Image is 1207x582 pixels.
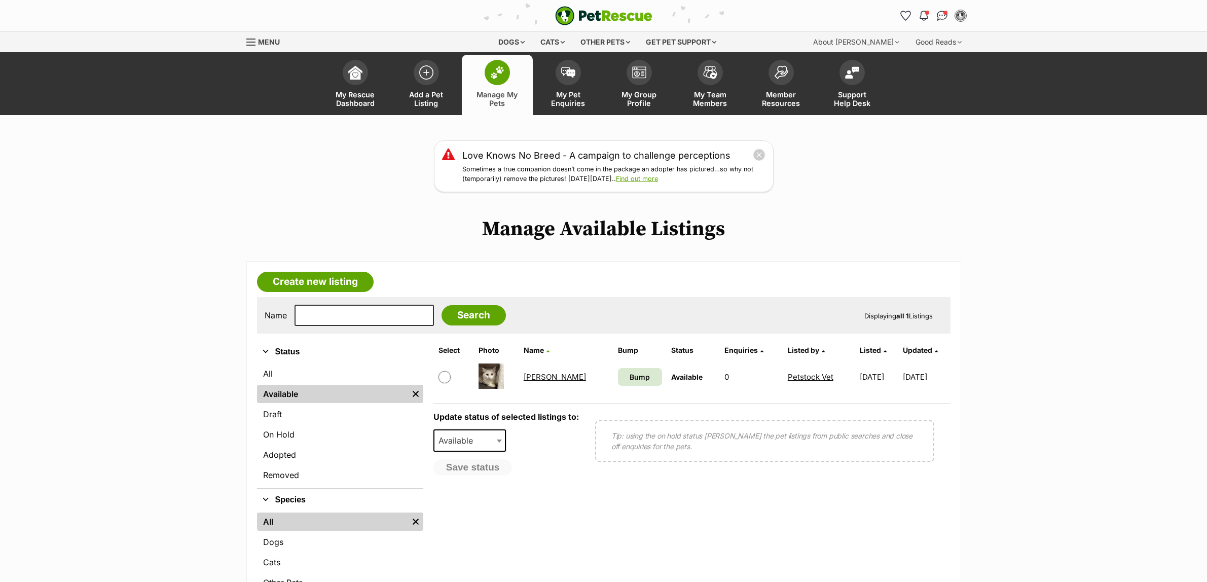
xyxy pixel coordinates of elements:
a: Enquiries [724,346,763,354]
a: My Team Members [675,55,746,115]
img: manage-my-pets-icon-02211641906a0b7f246fdf0571729dbe1e7629f14944591b6c1af311fb30b64b.svg [490,66,504,79]
a: Find out more [616,175,658,183]
div: Cats [533,32,572,52]
a: Manage My Pets [462,55,533,115]
button: Notifications [916,8,932,24]
strong: all 1 [896,312,909,320]
a: Removed [257,466,423,484]
a: On Hold [257,425,423,444]
div: About [PERSON_NAME] [806,32,906,52]
a: Create new listing [257,272,374,292]
button: My account [953,8,969,24]
img: help-desk-icon-fdf02630f3aa405de69fd3d07c3f3aa587a6932b1a1747fa1d2bba05be0121f9.svg [845,66,859,79]
span: Name [524,346,544,354]
a: Listed by [788,346,825,354]
a: Remove filter [408,385,423,403]
div: Good Reads [908,32,969,52]
a: Available [257,385,408,403]
img: add-pet-listing-icon-0afa8454b4691262ce3f59096e99ab1cd57d4a30225e0717b998d2c9b9846f56.svg [419,65,433,80]
a: Name [524,346,550,354]
th: Select [434,342,473,358]
th: Photo [474,342,519,358]
span: translation missing: en.admin.listings.index.attributes.enquiries [724,346,758,354]
div: Status [257,362,423,488]
a: My Pet Enquiries [533,55,604,115]
button: Status [257,345,423,358]
td: [DATE] [903,359,949,394]
img: member-resources-icon-8e73f808a243e03378d46382f2149f9095a855e16c252ad45f914b54edf8863c.svg [774,65,788,79]
a: Menu [246,32,287,50]
span: My Group Profile [616,90,662,107]
span: Updated [903,346,932,354]
a: Updated [903,346,938,354]
img: Petstock Vet profile pic [956,11,966,21]
a: [PERSON_NAME] [524,372,586,382]
span: Member Resources [758,90,804,107]
span: Available [433,429,506,452]
img: chat-41dd97257d64d25036548639549fe6c8038ab92f7586957e7f3b1b290dea8141.svg [937,11,947,21]
label: Name [265,311,287,320]
span: My Rescue Dashboard [333,90,378,107]
input: Search [442,305,506,325]
a: Adopted [257,446,423,464]
div: Dogs [491,32,532,52]
div: Get pet support [639,32,723,52]
td: [DATE] [856,359,902,394]
span: Available [671,373,703,381]
span: Available [434,433,483,448]
th: Status [667,342,719,358]
span: Displaying Listings [864,312,933,320]
th: Bump [614,342,666,358]
a: All [257,365,423,383]
label: Update status of selected listings to: [433,412,579,422]
span: Support Help Desk [829,90,875,107]
a: Add a Pet Listing [391,55,462,115]
img: team-members-icon-5396bd8760b3fe7c0b43da4ab00e1e3bb1a5d9ba89233759b79545d2d3fc5d0d.svg [703,66,717,79]
a: Support Help Desk [817,55,888,115]
span: Menu [258,38,280,46]
button: Species [257,493,423,506]
a: Favourites [898,8,914,24]
span: My Team Members [687,90,733,107]
a: Bump [618,368,662,386]
a: Petstock Vet [788,372,833,382]
a: All [257,513,408,531]
p: Sometimes a true companion doesn’t come in the package an adopter has pictured…so why not (tempor... [462,165,765,184]
span: Listed by [788,346,819,354]
a: Remove filter [408,513,423,531]
a: Draft [257,405,423,423]
span: Bump [630,372,650,382]
img: pet-enquiries-icon-7e3ad2cf08bfb03b45e93fb7055b45f3efa6380592205ae92323e6603595dc1f.svg [561,67,575,78]
a: Conversations [934,8,950,24]
button: close [753,149,765,161]
td: 0 [720,359,783,394]
a: Cats [257,553,423,571]
img: notifications-46538b983faf8c2785f20acdc204bb7945ddae34d4c08c2a6579f10ce5e182be.svg [920,11,928,21]
img: group-profile-icon-3fa3cf56718a62981997c0bc7e787c4b2cf8bcc04b72c1350f741eb67cf2f40e.svg [632,66,646,79]
ul: Account quick links [898,8,969,24]
img: dashboard-icon-eb2f2d2d3e046f16d808141f083e7271f6b2e854fb5c12c21221c1fb7104beca.svg [348,65,362,80]
span: Manage My Pets [474,90,520,107]
span: My Pet Enquiries [545,90,591,107]
a: Member Resources [746,55,817,115]
a: Dogs [257,533,423,551]
a: Love Knows No Breed - A campaign to challenge perceptions [462,149,730,162]
span: Add a Pet Listing [404,90,449,107]
a: My Group Profile [604,55,675,115]
a: My Rescue Dashboard [320,55,391,115]
span: Listed [860,346,881,354]
img: logo-e224e6f780fb5917bec1dbf3a21bbac754714ae5b6737aabdf751b685950b380.svg [555,6,652,25]
button: Save status [433,459,513,476]
a: PetRescue [555,6,652,25]
p: Tip: using the on hold status [PERSON_NAME] the pet listings from public searches and close off e... [611,430,918,452]
div: Other pets [573,32,637,52]
a: Listed [860,346,887,354]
